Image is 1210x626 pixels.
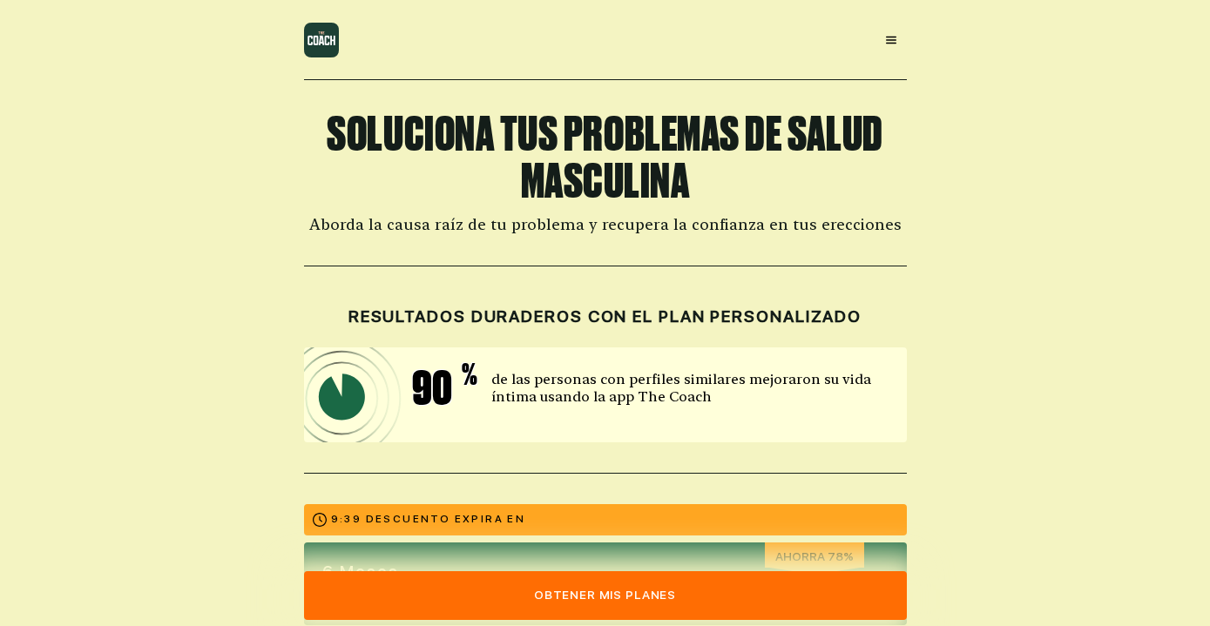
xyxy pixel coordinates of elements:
[462,360,477,412] span: %
[304,23,339,57] img: logo
[322,561,452,583] p: 6 Meses
[304,571,907,620] button: Obtener mis planes
[304,111,907,205] h1: SOLUCIONA TUS PROBLEMAS DE SALUD MASCULINA
[304,215,907,235] h2: Aborda la causa raíz de tu problema y recupera la confianza en tus erecciones
[775,549,854,563] span: AHORRA 78%
[304,347,541,442] img: icon
[304,307,907,327] h2: RESULTADOS DURADEROS CON EL PLAN PERSONALIZADO
[331,513,526,527] p: 9:39 DESCUENTO EXPIRA EN
[412,365,469,412] span: 90
[491,371,889,406] p: de las personas con perfiles similares mejoraron su vida íntima usando la app The Coach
